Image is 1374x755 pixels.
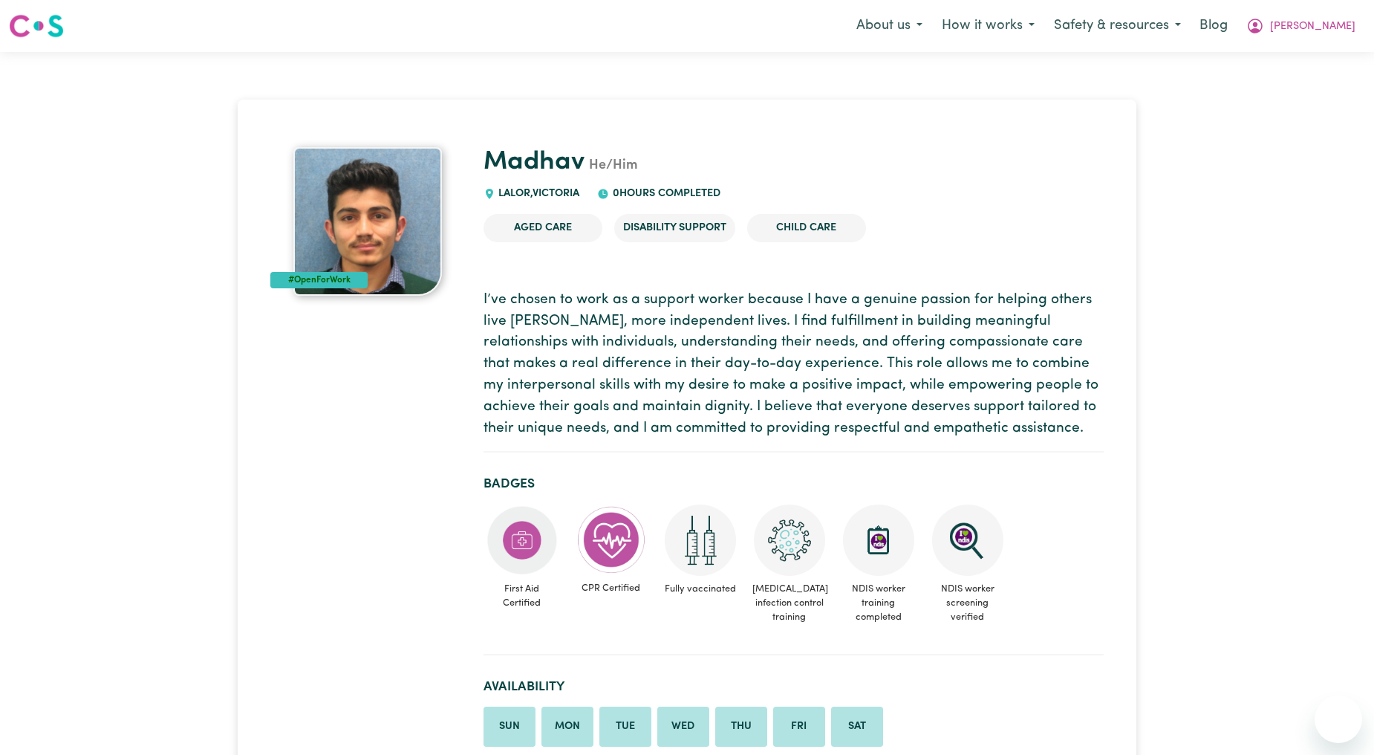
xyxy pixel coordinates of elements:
[483,576,561,616] span: First Aid Certified
[754,505,825,576] img: CS Academy: COVID-19 Infection Control Training course completed
[486,505,558,576] img: Care and support worker has completed First Aid Certification
[270,147,465,296] a: Madhav's profile picture'#OpenForWork
[495,188,580,199] span: LALOR , Victoria
[599,707,651,747] li: Available on Tuesday
[773,707,825,747] li: Available on Friday
[840,576,917,631] span: NDIS worker training completed
[483,476,1104,492] h2: Badges
[541,707,593,747] li: Available on Monday
[483,149,585,175] a: Madhav
[665,505,736,576] img: Care and support worker has received 2 doses of COVID-19 vaccine
[932,505,1003,576] img: NDIS Worker Screening Verified
[715,707,767,747] li: Available on Thursday
[831,707,883,747] li: Available on Saturday
[483,290,1104,440] p: I’ve chosen to work as a support worker because I have a genuine passion for helping others live ...
[1044,10,1191,42] button: Safety & resources
[847,10,932,42] button: About us
[614,214,735,242] li: Disability Support
[270,272,368,288] div: #OpenForWork
[576,505,647,576] img: Care and support worker has completed CPR Certification
[9,13,64,39] img: Careseekers logo
[1315,696,1362,743] iframe: Button to launch messaging window
[1237,10,1365,42] button: My Account
[483,214,602,242] li: Aged Care
[483,679,1104,695] h2: Availability
[929,576,1006,631] span: NDIS worker screening verified
[747,214,866,242] li: Child care
[585,159,638,172] span: He/Him
[932,10,1044,42] button: How it works
[751,576,828,631] span: [MEDICAL_DATA] infection control training
[1191,10,1237,42] a: Blog
[483,707,535,747] li: Available on Sunday
[1270,19,1355,35] span: [PERSON_NAME]
[657,707,709,747] li: Available on Wednesday
[9,9,64,43] a: Careseekers logo
[662,576,739,602] span: Fully vaccinated
[293,147,442,296] img: Madhav
[843,505,914,576] img: CS Academy: Introduction to NDIS Worker Training course completed
[609,188,720,199] span: 0 hours completed
[573,575,650,601] span: CPR Certified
